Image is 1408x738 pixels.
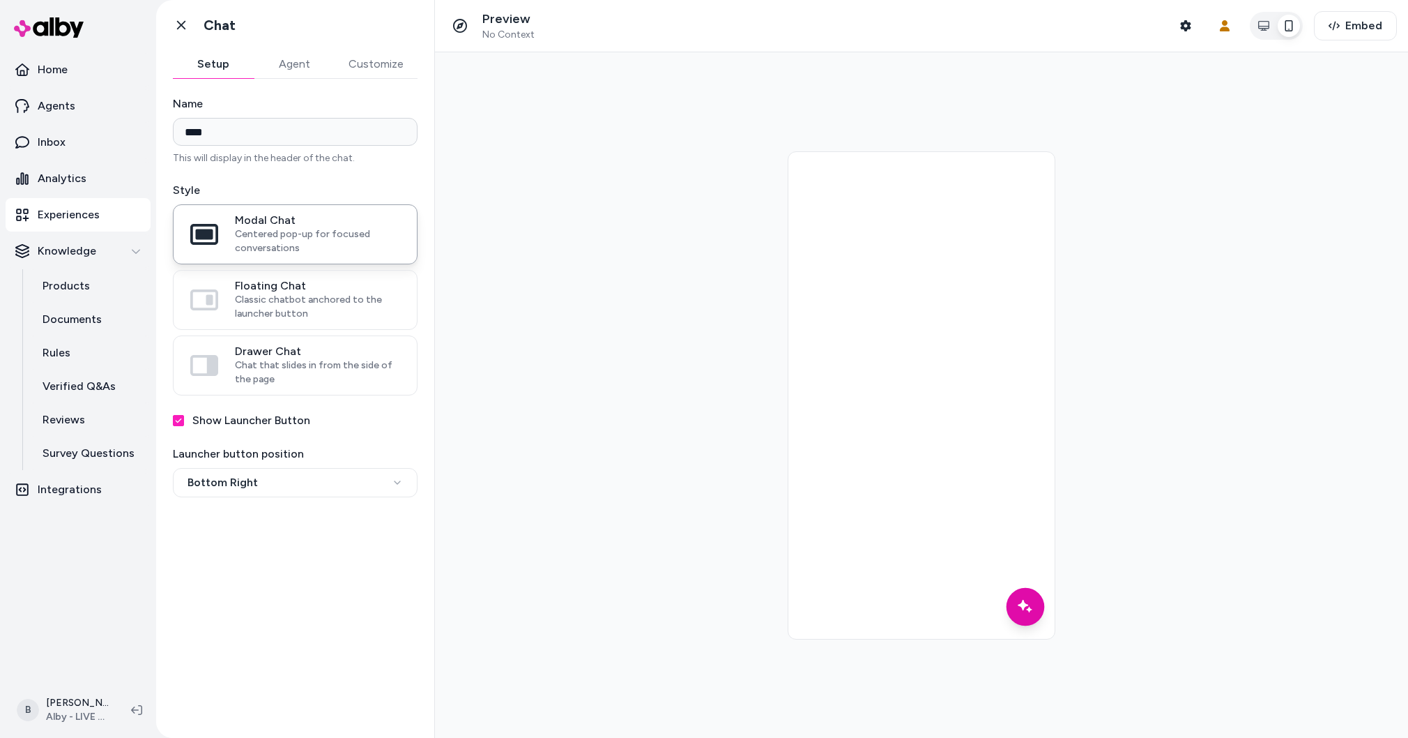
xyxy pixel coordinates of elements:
img: alby Logo [14,17,84,38]
p: Experiences [38,206,100,223]
a: Rules [29,336,151,370]
a: Documents [29,303,151,336]
span: Floating Chat [235,279,400,293]
p: Documents [43,311,102,328]
span: Classic chatbot anchored to the launcher button [235,293,400,321]
p: Verified Q&As [43,378,116,395]
button: Embed [1314,11,1397,40]
button: B[PERSON_NAME]Alby - LIVE on [DOMAIN_NAME] [8,688,120,732]
label: Style [173,182,418,199]
span: Drawer Chat [235,345,400,359]
label: Show Launcher Button [192,412,310,429]
button: Agent [254,50,335,78]
a: Home [6,53,151,86]
p: Home [38,61,68,78]
p: Reviews [43,412,85,428]
span: Alby - LIVE on [DOMAIN_NAME] [46,710,109,724]
p: Knowledge [38,243,96,259]
p: Analytics [38,170,86,187]
p: Rules [43,345,70,361]
a: Verified Q&As [29,370,151,403]
h1: Chat [204,17,236,34]
button: Customize [335,50,418,78]
p: Inbox [38,134,66,151]
button: Knowledge [6,234,151,268]
span: B [17,699,39,721]
a: Survey Questions [29,437,151,470]
label: Launcher button position [173,446,418,462]
span: Modal Chat [235,213,400,227]
p: Agents [38,98,75,114]
a: Reviews [29,403,151,437]
span: Centered pop-up for focused conversations [235,227,400,255]
span: Chat that slides in from the side of the page [235,359,400,386]
p: Survey Questions [43,445,135,462]
a: Integrations [6,473,151,506]
label: Name [173,96,418,112]
p: This will display in the header of the chat. [173,151,418,165]
a: Experiences [6,198,151,232]
p: [PERSON_NAME] [46,696,109,710]
p: Preview [482,11,535,27]
p: Integrations [38,481,102,498]
span: No Context [482,29,535,41]
a: Inbox [6,126,151,159]
a: Agents [6,89,151,123]
a: Analytics [6,162,151,195]
p: Products [43,278,90,294]
a: Products [29,269,151,303]
span: Embed [1345,17,1382,34]
button: Setup [173,50,254,78]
